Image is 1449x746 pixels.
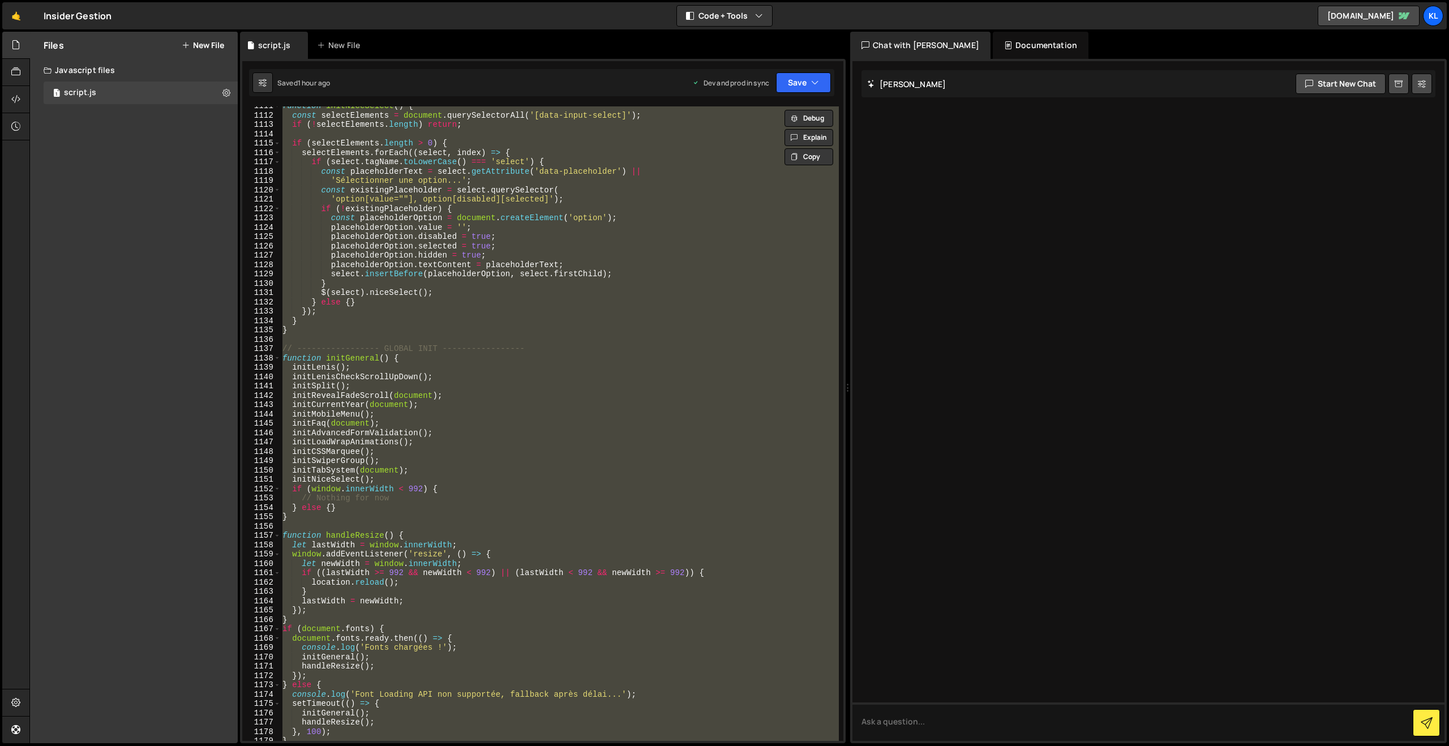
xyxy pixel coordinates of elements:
div: 1155 [242,512,281,522]
div: 1142 [242,391,281,401]
a: [DOMAIN_NAME] [1318,6,1420,26]
div: 1167 [242,624,281,634]
div: 1154 [242,503,281,513]
div: 1123 [242,213,281,223]
div: script.js [64,88,96,98]
button: Debug [784,110,833,127]
div: 1178 [242,727,281,737]
div: 1116 [242,148,281,158]
div: 1128 [242,260,281,270]
div: 1168 [242,634,281,644]
div: Dev and prod in sync [692,78,769,88]
div: 1170 [242,653,281,662]
div: 1137 [242,344,281,354]
div: 1117 [242,157,281,167]
div: 1169 [242,643,281,653]
div: 1166 [242,615,281,625]
div: Documentation [993,32,1088,59]
div: 1127 [242,251,281,260]
div: 1156 [242,522,281,531]
div: 1115 [242,139,281,148]
div: 1153 [242,494,281,503]
div: 1174 [242,690,281,700]
div: 1164 [242,597,281,606]
div: 1138 [242,354,281,363]
div: 1159 [242,550,281,559]
div: 1177 [242,718,281,727]
div: 1129 [242,269,281,279]
div: 1139 [242,363,281,372]
span: 1 [53,89,60,98]
div: 16456/44570.js [44,82,238,104]
div: 1163 [242,587,281,597]
div: 1152 [242,485,281,494]
div: 1179 [242,736,281,746]
div: 1165 [242,606,281,615]
div: 1120 [242,186,281,195]
div: 1134 [242,316,281,326]
div: 1133 [242,307,281,316]
div: 1124 [242,223,281,233]
div: 1118 [242,167,281,177]
div: 1119 [242,176,281,186]
div: 1175 [242,699,281,709]
button: Start new chat [1296,74,1386,94]
div: 1114 [242,130,281,139]
div: Javascript files [30,59,238,82]
a: Kl [1423,6,1443,26]
div: 1126 [242,242,281,251]
div: 1135 [242,325,281,335]
button: Save [776,72,831,93]
div: 1141 [242,381,281,391]
div: 1149 [242,456,281,466]
div: 1136 [242,335,281,345]
div: Insider Gestion [44,9,112,23]
div: 1112 [242,111,281,121]
div: 1131 [242,288,281,298]
div: 1145 [242,419,281,428]
div: 1132 [242,298,281,307]
div: 1176 [242,709,281,718]
div: Chat with [PERSON_NAME] [850,32,991,59]
div: 1 hour ago [298,78,331,88]
div: Saved [277,78,330,88]
button: New File [182,41,224,50]
div: 1130 [242,279,281,289]
div: 1171 [242,662,281,671]
div: 1157 [242,531,281,541]
button: Copy [784,148,833,165]
div: 1125 [242,232,281,242]
div: 1173 [242,680,281,690]
h2: Files [44,39,64,52]
div: 1147 [242,438,281,447]
div: New File [317,40,365,51]
div: 1146 [242,428,281,438]
div: 1161 [242,568,281,578]
div: 1160 [242,559,281,569]
button: Explain [784,129,833,146]
div: 1172 [242,671,281,681]
div: 1148 [242,447,281,457]
h2: [PERSON_NAME] [867,79,946,89]
div: 1122 [242,204,281,214]
div: 1143 [242,400,281,410]
div: 1113 [242,120,281,130]
div: 1121 [242,195,281,204]
div: 1111 [242,101,281,111]
div: 1158 [242,541,281,550]
div: 1144 [242,410,281,419]
div: script.js [258,40,290,51]
div: 1151 [242,475,281,485]
a: 🤙 [2,2,30,29]
div: 1162 [242,578,281,588]
div: 1140 [242,372,281,382]
button: Code + Tools [677,6,772,26]
div: 1150 [242,466,281,475]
